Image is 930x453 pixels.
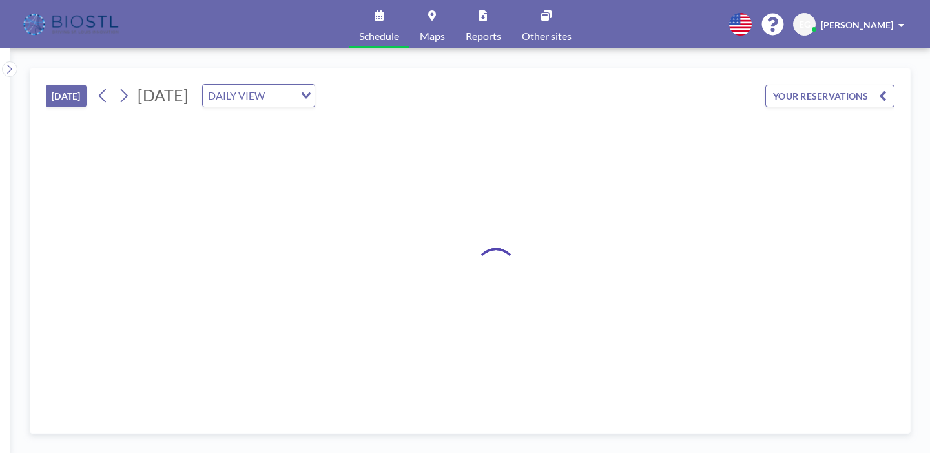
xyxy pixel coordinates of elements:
[359,31,399,41] span: Schedule
[821,19,893,30] span: [PERSON_NAME]
[466,31,501,41] span: Reports
[203,85,315,107] div: Search for option
[205,87,267,104] span: DAILY VIEW
[765,85,894,107] button: YOUR RESERVATIONS
[799,19,811,30] span: EG
[46,85,87,107] button: [DATE]
[138,85,189,105] span: [DATE]
[522,31,572,41] span: Other sites
[21,12,123,37] img: organization-logo
[420,31,445,41] span: Maps
[269,87,293,104] input: Search for option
